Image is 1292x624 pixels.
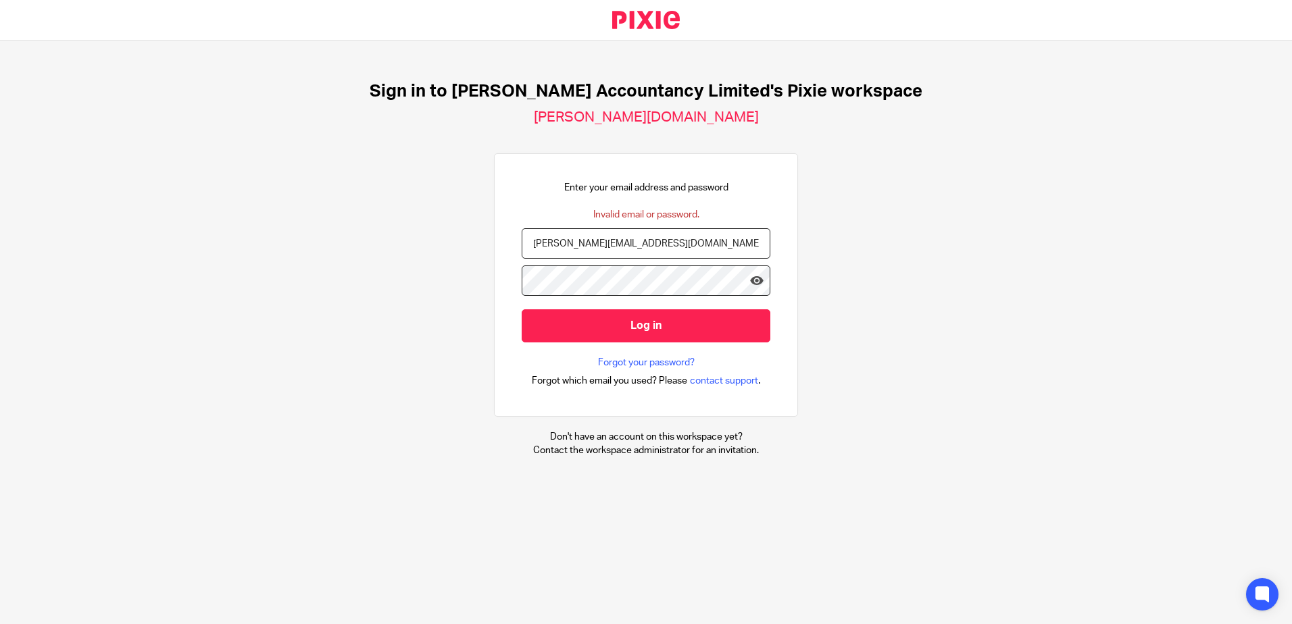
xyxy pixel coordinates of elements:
[533,430,759,444] p: Don't have an account on this workspace yet?
[564,181,728,194] p: Enter your email address and password
[370,81,922,102] h1: Sign in to [PERSON_NAME] Accountancy Limited's Pixie workspace
[598,356,695,369] a: Forgot your password?
[532,374,687,388] span: Forgot which email you used? Please
[522,309,770,342] input: Log in
[593,208,699,222] div: Invalid email or password.
[690,374,758,388] span: contact support
[532,373,761,388] div: .
[534,109,759,126] h2: [PERSON_NAME][DOMAIN_NAME]
[522,228,770,259] input: name@example.com
[533,444,759,457] p: Contact the workspace administrator for an invitation.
